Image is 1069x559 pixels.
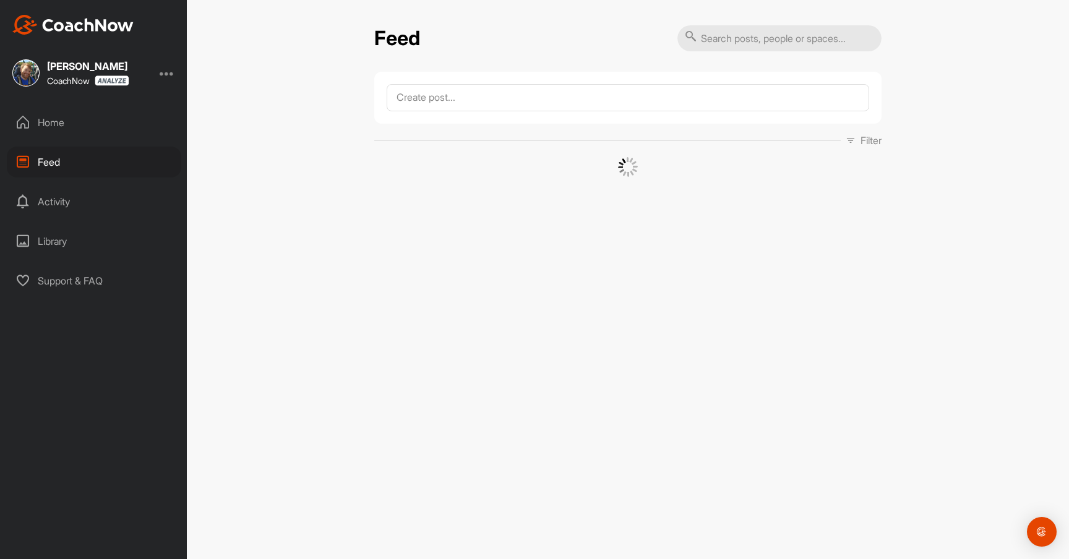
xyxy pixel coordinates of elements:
div: [PERSON_NAME] [47,61,129,71]
img: G6gVgL6ErOh57ABN0eRmCEwV0I4iEi4d8EwaPGI0tHgoAbU4EAHFLEQAh+QQFCgALACwIAA4AGAASAAAEbHDJSesaOCdk+8xg... [618,157,638,177]
img: square_1746d093357b99e2d4e1b64f86d48ac1.jpg [12,59,40,87]
input: Search posts, people or spaces... [677,25,882,51]
div: Support & FAQ [7,265,181,296]
div: Library [7,226,181,257]
p: Filter [861,133,882,148]
div: Home [7,107,181,138]
div: CoachNow [47,75,129,86]
img: CoachNow [12,15,134,35]
div: Activity [7,186,181,217]
div: Feed [7,147,181,177]
h2: Feed [374,27,420,51]
div: Open Intercom Messenger [1027,517,1057,547]
img: CoachNow analyze [95,75,129,86]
